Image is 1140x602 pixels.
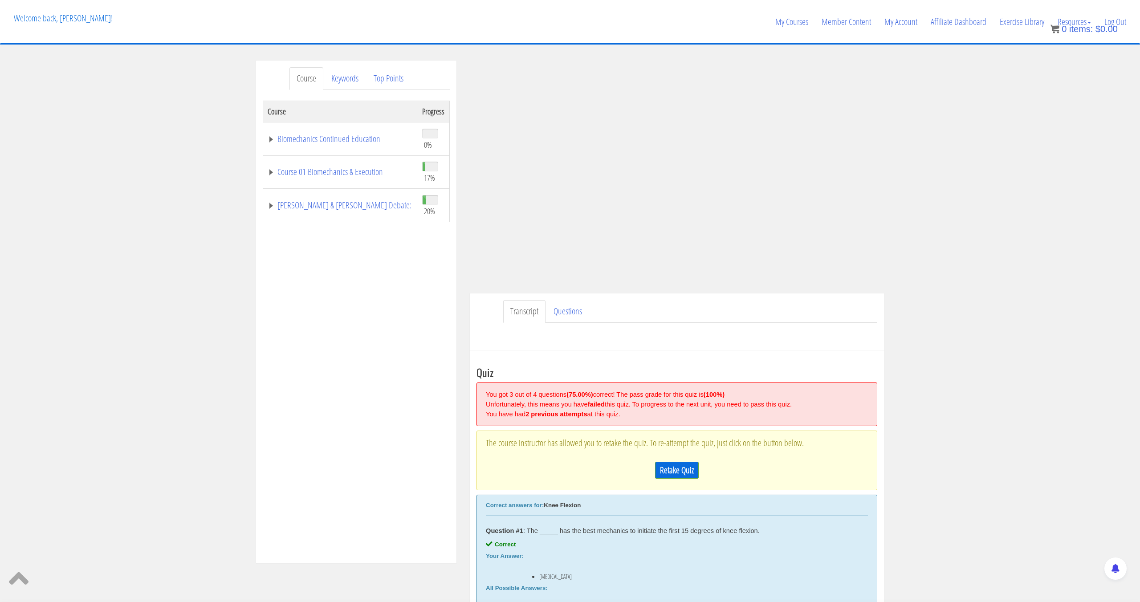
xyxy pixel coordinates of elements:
th: Course [263,101,418,122]
p: Welcome back, [PERSON_NAME]! [7,0,119,36]
a: Biomechanics Continued Education [268,134,413,143]
div: Correct [486,541,868,548]
a: Exercise Library [993,0,1051,43]
span: 0% [424,140,432,150]
b: Correct answers for: [486,502,544,508]
div: : The _____ has the best mechanics to initiate the first 15 degrees of knee flexion. [486,527,868,534]
a: Transcript [503,300,546,323]
a: Resources [1051,0,1098,43]
span: 0 [1062,24,1067,34]
th: Progress [418,101,449,122]
div: Unfortunately, this means you have this quiz. To progress to the next unit, you need to pass this... [486,399,863,409]
a: Affiliate Dashboard [924,0,993,43]
strong: (100%) [704,391,725,398]
span: 20% [424,206,435,216]
div: You got 3 out of 4 questions correct! The pass grade for this quiz is [486,390,863,399]
p: The course instructor has allowed you to retake the quiz. To re-attempt the quiz, just click on t... [486,438,868,448]
a: Top Points [366,67,411,90]
strong: failed [588,401,605,408]
a: 0 items: $0.00 [1050,24,1118,34]
strong: (75.00%) [566,391,593,398]
b: All Possible Answers: [486,585,548,591]
a: Questions [546,300,589,323]
div: Knee Flexion [486,502,868,509]
a: Retake Quiz [655,462,699,479]
bdi: 0.00 [1095,24,1118,34]
b: Your Answer: [486,553,524,559]
span: 17% [424,173,435,183]
div: You have had at this quiz. [486,409,863,419]
a: Course [289,67,323,90]
h3: Quiz [476,366,877,378]
strong: Question #1 [486,527,523,534]
a: My Courses [769,0,815,43]
a: My Account [878,0,924,43]
a: [PERSON_NAME] & [PERSON_NAME] Debate: [268,201,413,210]
a: Keywords [324,67,366,90]
a: Log Out [1098,0,1133,43]
img: icon11.png [1050,24,1059,33]
a: Member Content [815,0,878,43]
a: Course 01 Biomechanics & Execution [268,167,413,176]
strong: 2 previous attempts [525,411,587,418]
span: $ [1095,24,1100,34]
li: [MEDICAL_DATA] [539,573,850,580]
span: items: [1069,24,1093,34]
